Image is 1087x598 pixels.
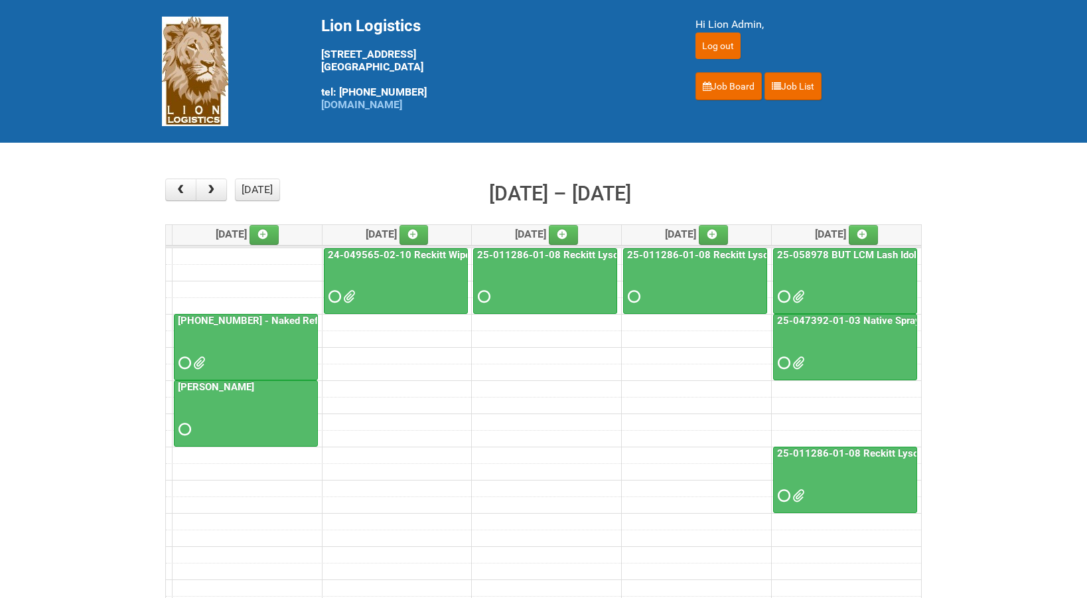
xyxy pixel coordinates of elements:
[695,72,762,100] a: Job Board
[773,314,918,380] a: 25-047392-01-03 Native Spray Rapid Response
[366,228,429,240] span: [DATE]
[321,17,662,111] div: [STREET_ADDRESS] [GEOGRAPHIC_DATA] tel: [PHONE_NUMBER]
[250,225,279,245] a: Add an event
[624,249,952,261] a: 25-011286-01-08 Reckitt Lysol Laundry Scented - BLINDING (hold slot)
[774,447,1000,459] a: 25-011286-01-08 Reckitt Lysol Laundry Scented
[695,33,741,59] input: Log out
[792,358,802,368] span: 25-047392-01-03 - MDN.xlsx 25-047392-01-03 JNF.DOC
[773,447,918,513] a: 25-011286-01-08 Reckitt Lysol Laundry Scented
[665,228,728,240] span: [DATE]
[489,179,631,209] h2: [DATE] – [DATE]
[174,314,318,380] a: [PHONE_NUMBER] - Naked Reformulation
[774,315,997,327] a: 25-047392-01-03 Native Spray Rapid Response
[235,179,280,201] button: [DATE]
[174,380,318,447] a: [PERSON_NAME]
[778,292,787,301] span: Requested
[773,248,918,315] a: 25-058978 BUT LCM Lash Idole US / Retest
[778,491,787,500] span: Requested
[473,248,617,315] a: 25-011286-01-08 Reckitt Lysol Laundry Scented - BLINDING (hold slot)
[474,249,802,261] a: 25-011286-01-08 Reckitt Lysol Laundry Scented - BLINDING (hold slot)
[179,425,188,434] span: Requested
[399,225,429,245] a: Add an event
[695,17,925,33] div: Hi Lion Admin,
[764,72,822,100] a: Job List
[175,315,368,327] a: [PHONE_NUMBER] - Naked Reformulation
[321,17,421,35] span: Lion Logistics
[324,248,468,315] a: 24-049565-02-10 Reckitt Wipes HUT Stages 1-3
[515,228,578,240] span: [DATE]
[774,249,978,261] a: 25-058978 BUT LCM Lash Idole US / Retest
[792,491,802,500] span: 25-011286-01 - MDN (2).xlsx 25-011286-01-08 - JNF.DOC 25-011286-01 - MDN.xlsx
[321,98,402,111] a: [DOMAIN_NAME]
[623,248,767,315] a: 25-011286-01-08 Reckitt Lysol Laundry Scented - BLINDING (hold slot)
[792,292,802,301] span: MDN (2) 25-058978-01-08.xlsx LPF 25-058978-01-08.xlsx CELL 1.pdf CELL 2.pdf CELL 3.pdf CELL 4.pdf...
[849,225,878,245] a: Add an event
[478,292,487,301] span: Requested
[628,292,637,301] span: Requested
[162,17,228,126] img: Lion Logistics
[778,358,787,368] span: Requested
[343,292,352,301] span: 24-049565-02-10 - LPF.xlsx 24-049565-02 Stage 3 YBM-237_final.pdf 24-049565-02 Stage 3 SBM-394_fi...
[328,292,338,301] span: Requested
[216,228,279,240] span: [DATE]
[699,225,728,245] a: Add an event
[175,381,257,393] a: [PERSON_NAME]
[179,358,188,368] span: Requested
[815,228,878,240] span: [DATE]
[325,249,553,261] a: 24-049565-02-10 Reckitt Wipes HUT Stages 1-3
[162,64,228,77] a: Lion Logistics
[549,225,578,245] a: Add an event
[193,358,202,368] span: MDN - 25-055556-01 (2).xlsx MDN - 25-055556-01.xlsx JNF - 25-055556-01.doc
